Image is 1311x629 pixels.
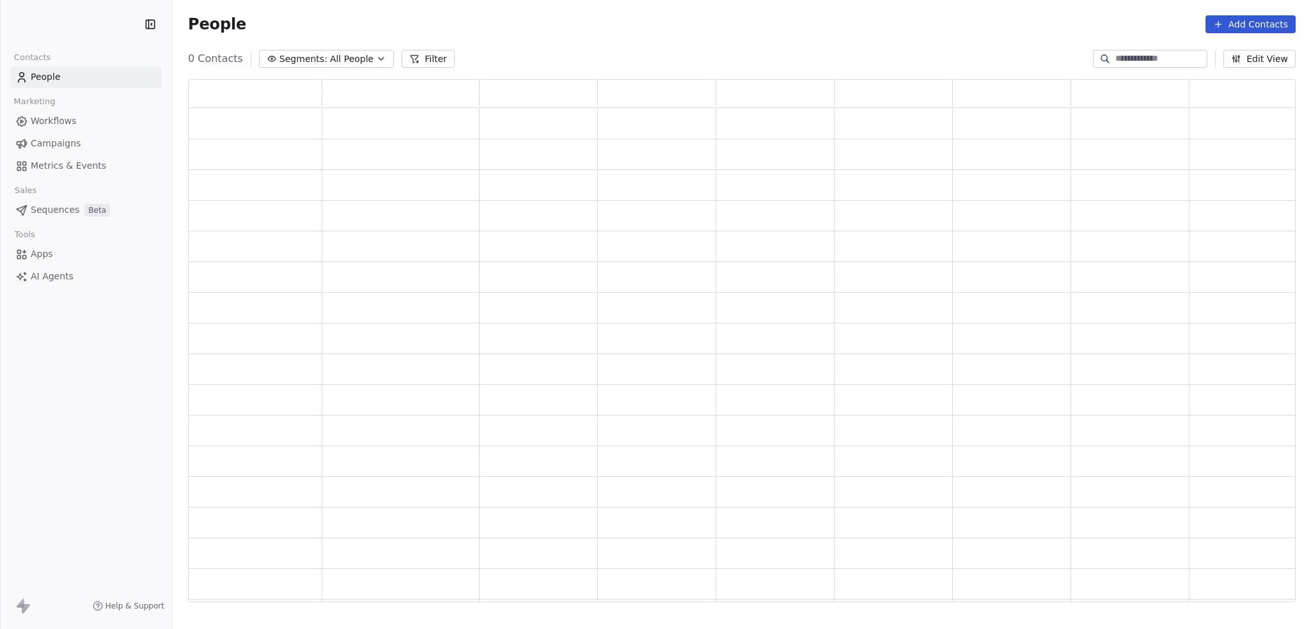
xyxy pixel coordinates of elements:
span: Marketing [8,92,61,111]
span: Beta [84,204,110,217]
span: People [188,15,246,34]
button: Edit View [1223,50,1296,68]
a: People [10,66,162,88]
span: 0 Contacts [188,51,243,66]
button: Filter [402,50,455,68]
span: People [31,70,61,84]
span: AI Agents [31,270,74,283]
a: Apps [10,244,162,265]
span: Contacts [8,48,56,67]
span: Sequences [31,203,79,217]
a: SequencesBeta [10,199,162,221]
span: Help & Support [106,601,164,611]
button: Add Contacts [1205,15,1296,33]
a: Metrics & Events [10,155,162,176]
span: Sales [9,181,42,200]
a: Campaigns [10,133,162,154]
span: Workflows [31,114,77,128]
span: Campaigns [31,137,81,150]
span: Metrics & Events [31,159,106,173]
span: All People [330,52,373,66]
a: Help & Support [93,601,164,611]
span: Apps [31,247,53,261]
div: grid [189,108,1308,603]
span: Segments: [279,52,327,66]
a: Workflows [10,111,162,132]
a: AI Agents [10,266,162,287]
span: Tools [9,225,40,244]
